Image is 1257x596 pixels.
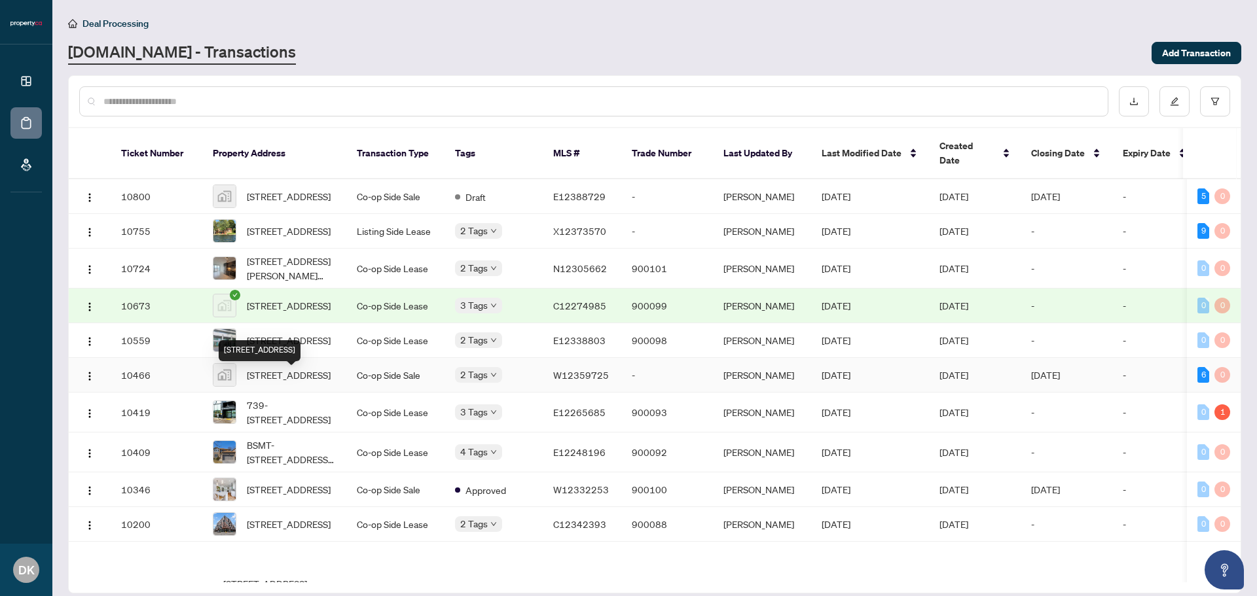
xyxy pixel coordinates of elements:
[490,228,497,234] span: down
[1214,260,1230,276] div: 0
[713,214,811,249] td: [PERSON_NAME]
[460,260,488,275] span: 2 Tags
[84,371,95,381] img: Logo
[18,561,35,579] span: DK
[84,336,95,347] img: Logo
[84,520,95,531] img: Logo
[621,507,713,542] td: 900088
[713,289,811,323] td: [PERSON_NAME]
[1159,86,1190,116] button: edit
[68,41,296,65] a: [DOMAIN_NAME] - Transactions
[553,446,606,458] span: E12248196
[1021,358,1112,393] td: [DATE]
[939,483,968,495] span: [DATE]
[553,406,606,418] span: E12265685
[1021,432,1112,472] td: -
[822,334,850,346] span: [DATE]
[713,393,811,432] td: [PERSON_NAME]
[79,295,100,316] button: Logo
[1214,188,1230,204] div: 0
[79,402,100,423] button: Logo
[822,262,850,274] span: [DATE]
[111,323,202,358] td: 10559
[247,398,336,427] span: 739-[STREET_ADDRESS]
[10,20,42,27] img: logo
[79,258,100,279] button: Logo
[460,516,488,531] span: 2 Tags
[713,323,811,358] td: [PERSON_NAME]
[1170,97,1179,106] span: edit
[1112,507,1204,542] td: -
[939,446,968,458] span: [DATE]
[213,257,236,279] img: thumbnail-img
[460,404,488,419] span: 3 Tags
[939,190,968,202] span: [DATE]
[346,128,445,179] th: Transaction Type
[84,485,95,496] img: Logo
[1119,86,1149,116] button: download
[79,330,100,351] button: Logo
[213,513,236,535] img: thumbnail-img
[1112,179,1204,214] td: -
[247,368,331,382] span: [STREET_ADDRESS]
[822,190,850,202] span: [DATE]
[1021,128,1112,179] th: Closing Date
[247,224,331,238] span: [STREET_ADDRESS]
[490,372,497,378] span: down
[1197,223,1209,239] div: 9
[621,472,713,507] td: 900100
[346,249,445,289] td: Co-op Side Lease
[1200,86,1230,116] button: filter
[822,518,850,530] span: [DATE]
[553,369,609,381] span: W12359725
[490,409,497,415] span: down
[111,507,202,542] td: 10200
[713,179,811,214] td: [PERSON_NAME]
[490,337,497,343] span: down
[713,249,811,289] td: [PERSON_NAME]
[1197,367,1209,383] div: 6
[1031,146,1085,160] span: Closing Date
[1129,97,1139,106] span: download
[213,329,236,351] img: thumbnail-img
[1197,332,1209,348] div: 0
[939,139,994,167] span: Created Date
[1162,43,1231,63] span: Add Transaction
[346,358,445,393] td: Co-op Side Sale
[346,289,445,323] td: Co-op Side Lease
[111,249,202,289] td: 10724
[822,446,850,458] span: [DATE]
[553,483,609,495] span: W12332253
[553,190,606,202] span: E12388729
[1021,393,1112,432] td: -
[460,223,488,238] span: 2 Tags
[346,214,445,249] td: Listing Side Lease
[939,225,968,237] span: [DATE]
[1197,482,1209,497] div: 0
[247,298,331,313] span: [STREET_ADDRESS]
[465,483,506,497] span: Approved
[213,364,236,386] img: thumbnail-img
[213,220,236,242] img: thumbnail-img
[68,19,77,28] span: home
[822,406,850,418] span: [DATE]
[1197,188,1209,204] div: 5
[822,300,850,311] span: [DATE]
[111,358,202,393] td: 10466
[1021,507,1112,542] td: -
[1021,323,1112,358] td: -
[247,438,336,466] span: BSMT-[STREET_ADDRESS][PERSON_NAME]
[1112,323,1204,358] td: -
[247,189,331,203] span: [STREET_ADDRESS]
[822,146,902,160] span: Last Modified Date
[1197,404,1209,420] div: 0
[84,264,95,275] img: Logo
[1112,432,1204,472] td: -
[713,432,811,472] td: [PERSON_NAME]
[79,479,100,500] button: Logo
[939,262,968,274] span: [DATE]
[1112,393,1204,432] td: -
[1197,260,1209,276] div: 0
[445,128,543,179] th: Tags
[346,432,445,472] td: Co-op Side Lease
